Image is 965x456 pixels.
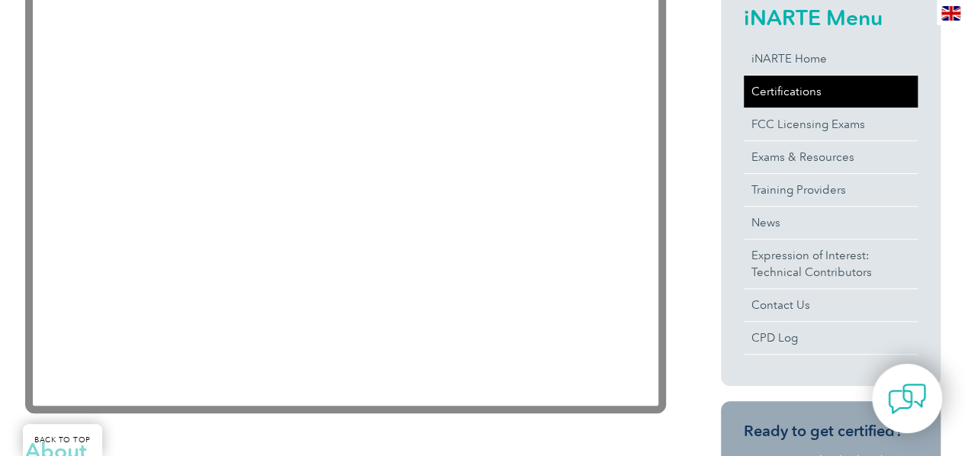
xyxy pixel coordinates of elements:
[744,289,918,321] a: Contact Us
[744,43,918,75] a: iNARTE Home
[941,6,960,21] img: en
[744,239,918,288] a: Expression of Interest:Technical Contributors
[744,174,918,206] a: Training Providers
[744,5,918,30] h2: iNARTE Menu
[744,207,918,239] a: News
[744,141,918,173] a: Exams & Resources
[888,380,926,418] img: contact-chat.png
[744,108,918,140] a: FCC Licensing Exams
[744,322,918,354] a: CPD Log
[23,424,102,456] a: BACK TO TOP
[744,75,918,108] a: Certifications
[744,422,918,441] h3: Ready to get certified?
